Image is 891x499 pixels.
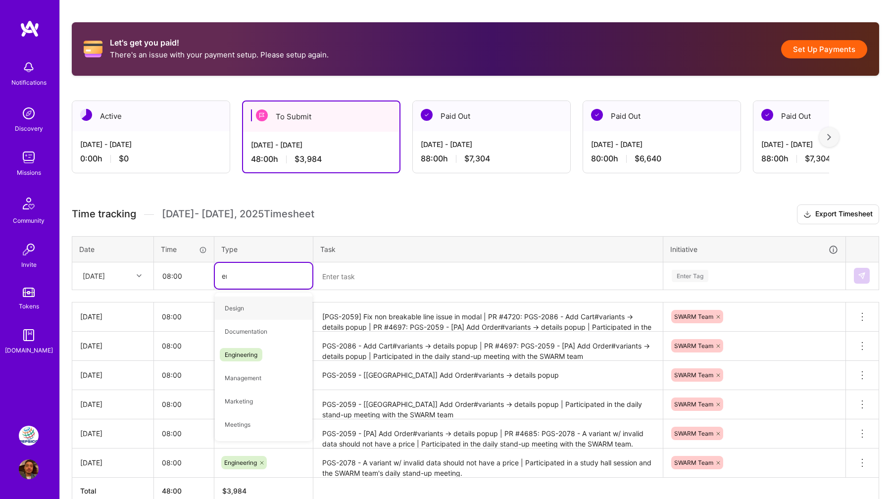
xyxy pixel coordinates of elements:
[19,301,39,311] div: Tokens
[674,342,713,349] span: SWARM Team
[5,345,53,355] div: [DOMAIN_NAME]
[15,123,43,134] div: Discovery
[220,418,255,431] span: Meetings
[80,341,146,351] div: [DATE]
[256,109,268,121] img: To Submit
[80,311,146,322] div: [DATE]
[110,50,329,60] p: There's an issue with your payment setup. Please setup again.
[162,208,314,220] span: [DATE] - [DATE] , 2025 Timesheet
[21,259,37,270] div: Invite
[80,109,92,121] img: Active
[19,426,39,446] img: PepsiCo - Elixir Dev - Retail Technology
[251,154,392,164] div: 48:00 h
[314,362,662,389] textarea: PGS-2059 - [[GEOGRAPHIC_DATA]] Add Order#variants -> details popup
[421,139,562,150] div: [DATE] - [DATE]
[464,153,490,164] span: $7,304
[220,325,272,338] span: Documentation
[80,139,222,150] div: [DATE] - [DATE]
[19,459,39,479] img: User Avatar
[295,154,322,164] span: $3,984
[220,301,249,315] span: Design
[674,313,713,320] span: SWARM Team
[672,268,708,284] div: Enter Tag
[314,303,662,331] textarea: [PGS-2059] Fix non breakable line issue in modal | PR #4720: PGS-2086 - Add Cart#variants -> deta...
[80,399,146,409] div: [DATE]
[154,391,214,417] input: HH:MM
[13,215,45,226] div: Community
[137,273,142,278] i: icon Chevron
[154,449,214,476] input: HH:MM
[314,333,662,360] textarea: PGS-2086 - Add Cart#variants -> details popup | PR #4697: PGS-2059 - [PA] Add Order#variants -> d...
[80,428,146,439] div: [DATE]
[220,395,258,408] span: Marketing
[214,236,313,262] th: Type
[314,391,662,418] textarea: PGS-2059 - [[GEOGRAPHIC_DATA]] Add Order#variants -> details popup | Participated in the daily st...
[19,325,39,345] img: guide book
[797,204,879,224] button: Export Timesheet
[17,167,41,178] div: Missions
[80,370,146,380] div: [DATE]
[591,153,733,164] div: 80:00 h
[761,109,773,121] img: Paid Out
[781,40,867,58] button: Set Up Payments
[72,101,230,131] div: Active
[243,101,399,132] div: To Submit
[16,426,41,446] a: PepsiCo - Elixir Dev - Retail Technology
[19,240,39,259] img: Invite
[805,153,831,164] span: $7,304
[674,400,713,408] span: SWARM Team
[154,303,214,330] input: HH:MM
[635,153,661,164] span: $6,640
[19,103,39,123] img: discovery
[858,272,866,280] img: Submit
[11,77,47,88] div: Notifications
[23,288,35,297] img: tokens
[220,371,266,385] span: Management
[80,153,222,164] div: 0:00 h
[17,192,41,215] img: Community
[72,208,136,220] span: Time tracking
[222,487,247,495] span: $ 3,984
[251,140,392,150] div: [DATE] - [DATE]
[314,449,662,477] textarea: PGS-2078 - A variant w/ invalid data should not have a price | Participated in a study hall sessi...
[161,244,207,254] div: Time
[72,236,154,262] th: Date
[154,362,214,388] input: HH:MM
[84,40,102,58] i: icon CreditCard
[80,457,146,468] div: [DATE]
[313,236,663,262] th: Task
[421,109,433,121] img: Paid Out
[674,430,713,437] span: SWARM Team
[674,459,713,466] span: SWARM Team
[110,38,329,48] h2: Let's get you paid!
[421,153,562,164] div: 88:00 h
[19,148,39,167] img: teamwork
[314,420,662,448] textarea: PGS-2059 - [PA] Add Order#variants -> details popup | PR #4685: PGS-2078 - A variant w/ invalid d...
[583,101,741,131] div: Paid Out
[591,139,733,150] div: [DATE] - [DATE]
[591,109,603,121] img: Paid Out
[670,244,839,255] div: Initiative
[413,101,570,131] div: Paid Out
[154,263,213,289] input: HH:MM
[154,420,214,447] input: HH:MM
[827,134,831,141] img: right
[224,459,257,466] span: Engineering
[803,209,811,220] i: icon Download
[674,371,713,379] span: SWARM Team
[16,459,41,479] a: User Avatar
[20,20,40,38] img: logo
[154,333,214,359] input: HH:MM
[119,153,129,164] span: $0
[83,271,105,281] div: [DATE]
[220,348,262,361] span: Engineering
[19,57,39,77] img: bell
